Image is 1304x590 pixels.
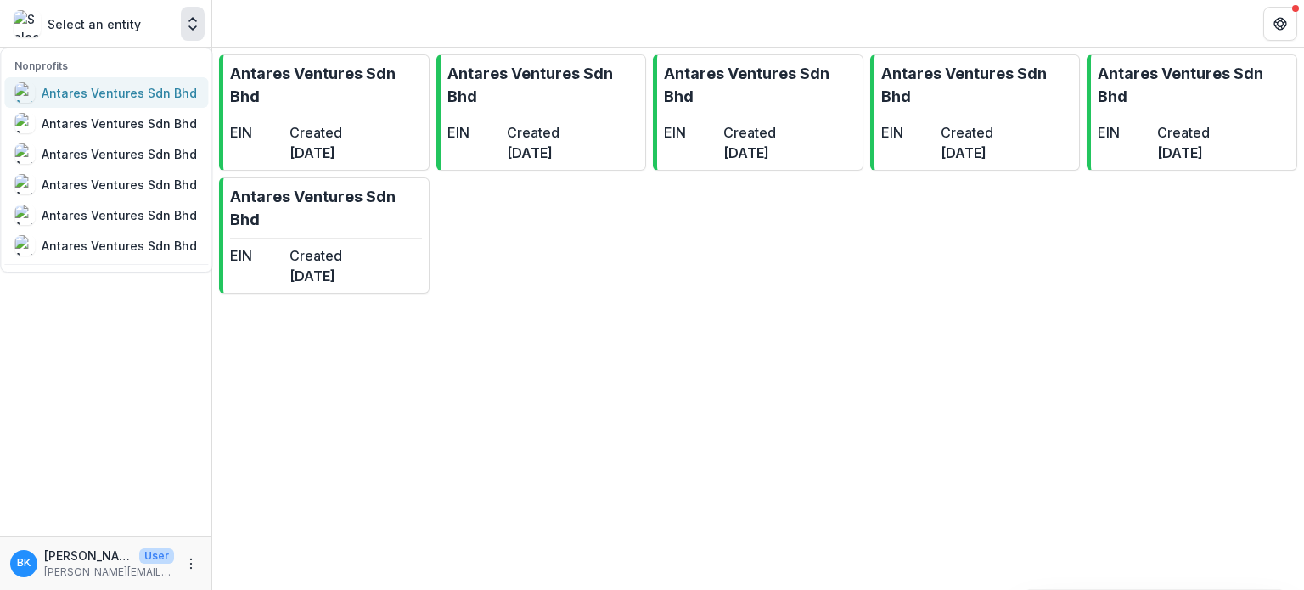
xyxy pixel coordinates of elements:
[181,553,201,574] button: More
[1098,62,1290,108] p: Antares Ventures Sdn Bhd
[447,122,500,143] dt: EIN
[723,122,776,143] dt: Created
[653,54,863,171] a: Antares Ventures Sdn BhdEINCreated[DATE]
[664,62,856,108] p: Antares Ventures Sdn Bhd
[139,548,174,564] p: User
[230,62,422,108] p: Antares Ventures Sdn Bhd
[881,62,1073,108] p: Antares Ventures Sdn Bhd
[230,122,283,143] dt: EIN
[436,54,647,171] a: Antares Ventures Sdn BhdEINCreated[DATE]
[1157,122,1210,143] dt: Created
[17,558,31,569] div: Brendan Kon
[181,7,205,41] button: Open entity switcher
[1263,7,1297,41] button: Get Help
[219,177,430,294] a: Antares Ventures Sdn BhdEINCreated[DATE]
[1087,54,1297,171] a: Antares Ventures Sdn BhdEINCreated[DATE]
[289,266,342,286] dd: [DATE]
[48,15,141,33] p: Select an entity
[289,122,342,143] dt: Created
[44,565,174,580] p: [PERSON_NAME][EMAIL_ADDRESS][DOMAIN_NAME]
[507,122,559,143] dt: Created
[507,143,559,163] dd: [DATE]
[941,122,993,143] dt: Created
[870,54,1081,171] a: Antares Ventures Sdn BhdEINCreated[DATE]
[289,143,342,163] dd: [DATE]
[230,185,422,231] p: Antares Ventures Sdn Bhd
[447,62,639,108] p: Antares Ventures Sdn Bhd
[723,143,776,163] dd: [DATE]
[230,245,283,266] dt: EIN
[14,10,41,37] img: Select an entity
[44,547,132,565] p: [PERSON_NAME]
[1157,143,1210,163] dd: [DATE]
[941,143,993,163] dd: [DATE]
[664,122,717,143] dt: EIN
[219,54,430,171] a: Antares Ventures Sdn BhdEINCreated[DATE]
[1098,122,1150,143] dt: EIN
[289,245,342,266] dt: Created
[881,122,934,143] dt: EIN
